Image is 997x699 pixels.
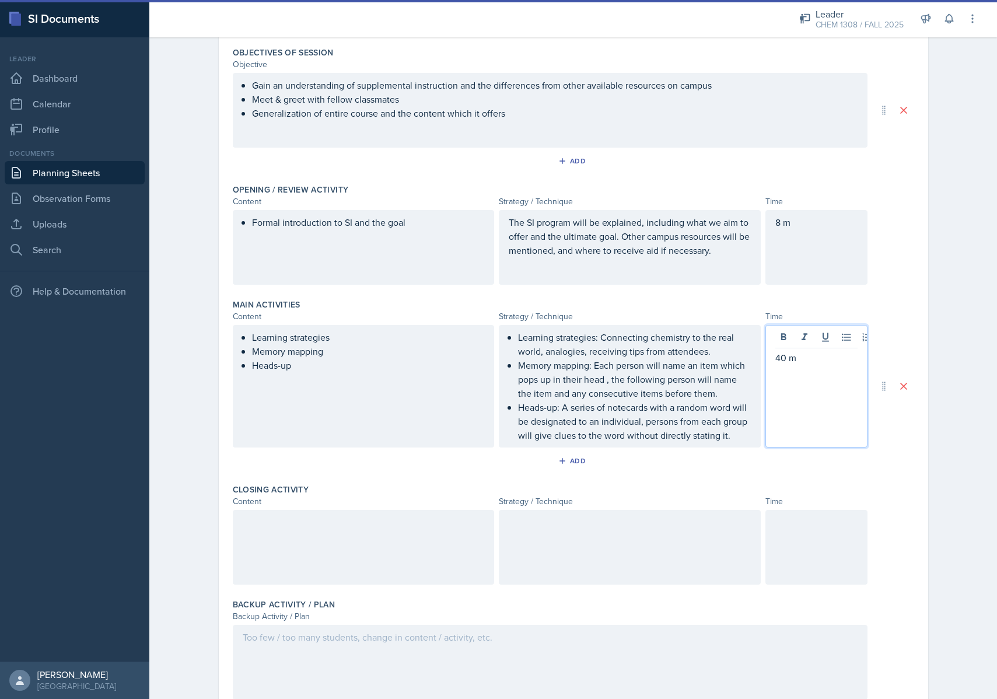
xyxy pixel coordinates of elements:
div: Help & Documentation [5,279,145,303]
p: Heads-up [252,358,485,372]
div: Leader [816,7,904,21]
div: Content [233,495,495,508]
p: Learning strategies: Connecting chemistry to the real world, analogies, receiving tips from atten... [518,330,751,358]
div: [PERSON_NAME] [37,669,116,680]
p: 8 m [775,215,858,229]
label: Backup Activity / Plan [233,599,335,610]
a: Calendar [5,92,145,116]
p: Memory mapping [252,344,485,358]
div: Leader [5,54,145,64]
div: Strategy / Technique [499,310,761,323]
p: Heads-up: A series of notecards with a random word will be designated to an individual, persons f... [518,400,751,442]
div: Content [233,195,495,208]
p: 40 m [775,351,858,365]
div: Add [561,156,586,166]
div: Time [765,495,867,508]
label: Closing Activity [233,484,309,495]
div: Backup Activity / Plan [233,610,867,623]
p: Memory mapping: Each person will name an item which pops up in their head , the following person ... [518,358,751,400]
a: Dashboard [5,67,145,90]
div: CHEM 1308 / FALL 2025 [816,19,904,31]
p: Meet & greet with fellow classmates [252,92,858,106]
p: The SI program will be explained, including what we aim to offer and the ultimate goal. Other cam... [509,215,751,257]
div: Add [561,456,586,466]
p: Learning strategies [252,330,485,344]
div: Time [765,195,867,208]
label: Opening / Review Activity [233,184,349,195]
button: Add [554,152,592,170]
a: Planning Sheets [5,161,145,184]
label: Objectives of Session [233,47,334,58]
div: Documents [5,148,145,159]
a: Observation Forms [5,187,145,210]
p: Gain an understanding of supplemental instruction and the differences from other available resour... [252,78,858,92]
div: Time [765,310,867,323]
button: Add [554,452,592,470]
div: Content [233,310,495,323]
p: Generalization of entire course and the content which it offers [252,106,858,120]
a: Search [5,238,145,261]
p: Formal introduction to SI and the goal [252,215,485,229]
div: Strategy / Technique [499,495,761,508]
label: Main Activities [233,299,300,310]
div: [GEOGRAPHIC_DATA] [37,680,116,692]
a: Uploads [5,212,145,236]
div: Strategy / Technique [499,195,761,208]
div: Objective [233,58,867,71]
a: Profile [5,118,145,141]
